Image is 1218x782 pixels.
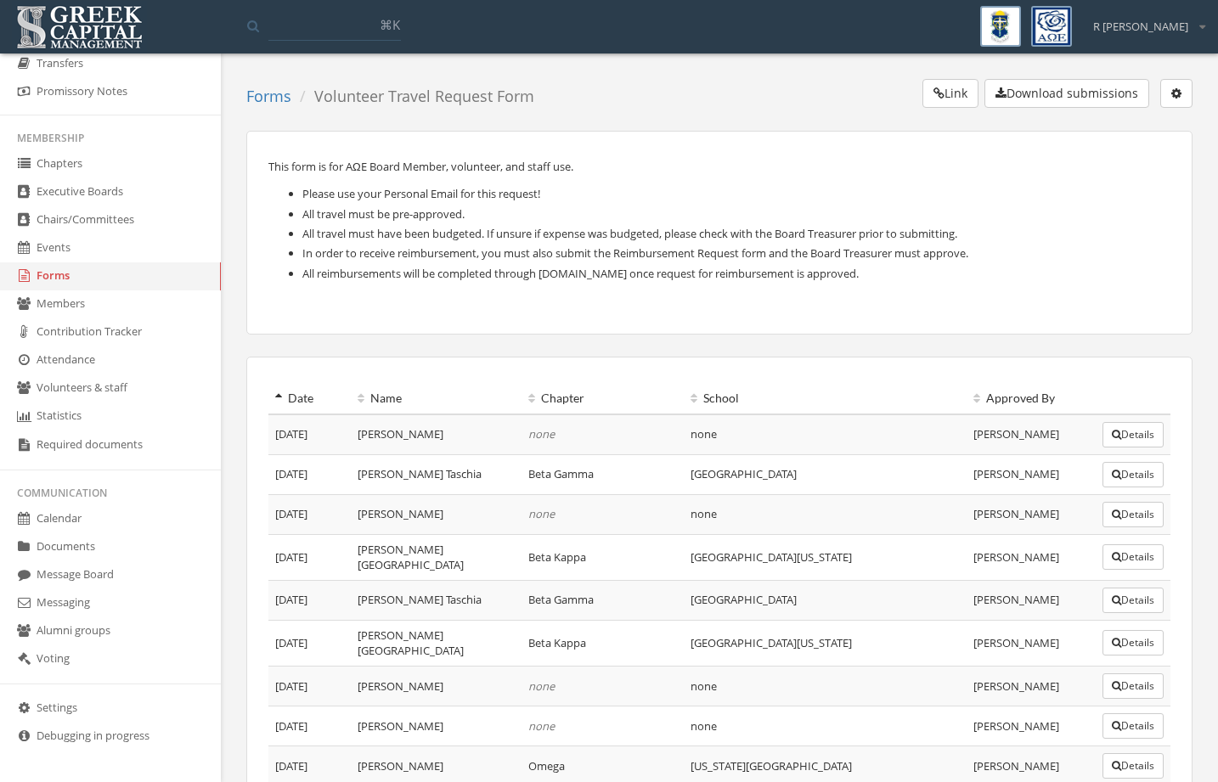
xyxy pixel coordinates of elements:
[684,534,967,580] td: [GEOGRAPHIC_DATA][US_STATE]
[522,580,684,620] td: Beta Gamma
[291,86,534,108] li: Volunteer Travel Request Form
[1102,502,1164,527] button: Details
[973,758,1059,774] span: [PERSON_NAME]
[351,494,521,534] td: [PERSON_NAME]
[684,383,967,414] th: School
[1102,713,1164,739] button: Details
[1102,673,1164,699] button: Details
[246,86,291,106] a: Forms
[351,620,521,666] td: [PERSON_NAME][GEOGRAPHIC_DATA]
[268,454,351,494] td: [DATE]
[302,244,1170,263] li: In order to receive reimbursement, you must also submit the Reimbursement Request form and the Bo...
[268,414,351,455] td: [DATE]
[302,264,1170,284] li: All reimbursements will be completed through [DOMAIN_NAME] once request for reimbursement is appr...
[1102,630,1164,655] button: Details
[1102,544,1164,570] button: Details
[1102,422,1164,447] button: Details
[684,494,967,534] td: none
[351,706,521,745] td: [PERSON_NAME]
[1102,753,1164,779] button: Details
[351,414,521,455] td: [PERSON_NAME]
[522,454,684,494] td: Beta Gamma
[1093,19,1188,35] span: R [PERSON_NAME]
[1102,462,1164,487] button: Details
[973,678,1059,694] span: [PERSON_NAME]
[528,506,555,521] em: none
[522,383,684,414] th: Chapter
[528,678,555,694] em: none
[268,580,351,620] td: [DATE]
[268,666,351,706] td: [DATE]
[268,620,351,666] td: [DATE]
[351,580,521,620] td: [PERSON_NAME] Taschia
[684,666,967,706] td: none
[351,454,521,494] td: [PERSON_NAME] Taschia
[268,157,1170,176] p: This form is for AΩE Board Member, volunteer, and staff use.
[973,426,1059,442] span: [PERSON_NAME]
[268,534,351,580] td: [DATE]
[268,383,351,414] th: Date
[973,466,1059,481] span: [PERSON_NAME]
[351,534,521,580] td: [PERSON_NAME][GEOGRAPHIC_DATA]
[922,79,978,108] button: Link
[522,620,684,666] td: Beta Kappa
[528,426,555,442] em: none
[302,184,1170,204] li: Please use your Personal Email for this request!
[380,16,400,33] span: ⌘K
[302,224,1170,244] li: All travel must have been budgeted. If unsure if expense was budgeted, please check with the Boar...
[351,383,521,414] th: Name
[351,666,521,706] td: [PERSON_NAME]
[973,592,1059,607] span: [PERSON_NAME]
[302,205,1170,224] li: All travel must be pre-approved.
[984,79,1149,108] button: Download submissions
[522,534,684,580] td: Beta Kappa
[684,580,967,620] td: [GEOGRAPHIC_DATA]
[684,706,967,745] td: none
[1102,588,1164,613] button: Details
[684,620,967,666] td: [GEOGRAPHIC_DATA][US_STATE]
[268,706,351,745] td: [DATE]
[973,506,1059,521] span: [PERSON_NAME]
[973,718,1059,734] span: [PERSON_NAME]
[967,383,1096,414] th: Approved By
[684,454,967,494] td: [GEOGRAPHIC_DATA]
[684,414,967,455] td: none
[268,494,351,534] td: [DATE]
[1082,6,1205,35] div: R [PERSON_NAME]
[973,549,1059,565] span: [PERSON_NAME]
[528,718,555,734] em: none
[973,635,1059,650] span: [PERSON_NAME]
